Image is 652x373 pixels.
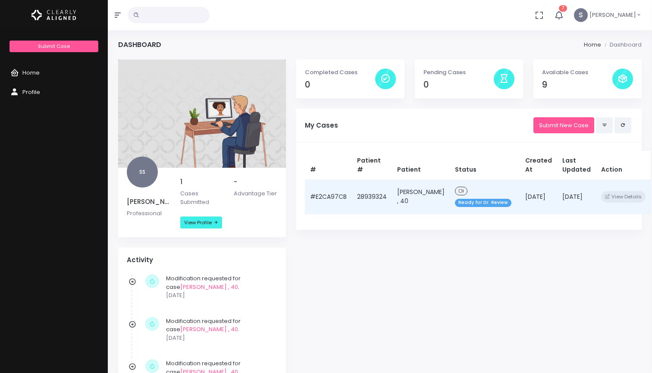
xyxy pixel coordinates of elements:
[559,5,567,12] span: 7
[118,41,161,49] h4: Dashboard
[542,68,612,77] p: Available Cases
[352,151,392,180] th: Patient #
[392,151,450,180] th: Patient
[601,191,646,203] button: View Details
[596,151,651,180] th: Action
[584,41,601,49] li: Home
[22,69,40,77] span: Home
[166,317,273,342] div: Modification requested for case .
[180,325,238,333] a: [PERSON_NAME] , 40
[520,179,557,214] td: [DATE]
[38,43,70,50] span: Submit Case
[166,274,273,300] div: Modification requested for case .
[166,334,273,342] p: [DATE]
[455,199,511,207] span: Ready for Dr. Review
[589,11,636,19] span: [PERSON_NAME]
[305,179,352,214] td: #E2CA97CB
[180,283,238,291] a: [PERSON_NAME] , 40
[9,41,98,52] a: Submit Case
[423,80,494,90] h4: 0
[180,216,222,229] a: View Profile
[31,6,76,24] img: Logo Horizontal
[520,151,557,180] th: Created At
[127,256,277,264] h4: Activity
[305,68,375,77] p: Completed Cases
[234,189,277,198] p: Advantage Tier
[166,291,273,300] p: [DATE]
[423,68,494,77] p: Pending Cases
[542,80,612,90] h4: 9
[352,179,392,214] td: 28939324
[574,8,588,22] span: S
[234,178,277,186] h5: -
[533,117,594,133] a: Submit New Case
[180,189,223,206] p: Cases Submitted
[127,209,170,218] p: Professional
[557,151,596,180] th: Last Updated
[601,41,642,49] li: Dashboard
[180,178,223,186] h5: 1
[305,80,375,90] h4: 0
[450,151,520,180] th: Status
[392,179,450,214] td: [PERSON_NAME] , 40
[22,88,40,96] span: Profile
[127,157,158,188] span: SS
[557,179,596,214] td: [DATE]
[127,198,170,206] h5: [PERSON_NAME]
[305,122,533,129] h5: My Cases
[305,151,352,180] th: #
